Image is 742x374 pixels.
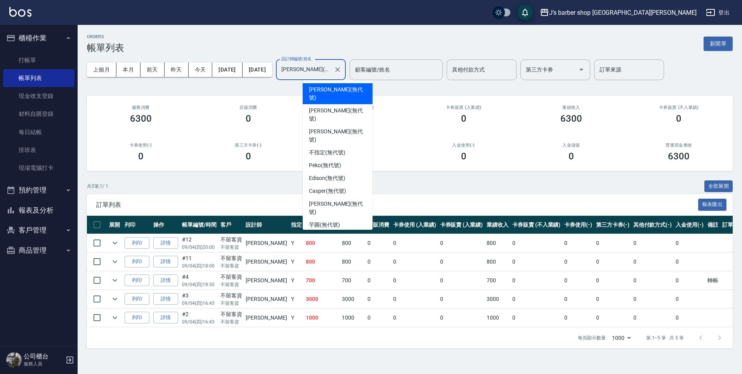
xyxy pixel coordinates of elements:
[485,253,510,271] td: 800
[153,237,178,249] a: 詳情
[698,201,727,208] a: 報表匯出
[204,105,293,110] h2: 店販消費
[366,271,391,290] td: 0
[246,113,251,124] h3: 0
[87,63,116,77] button: 上個月
[116,63,140,77] button: 本月
[125,256,149,268] button: 列印
[340,271,366,290] td: 700
[109,256,121,267] button: expand row
[391,253,438,271] td: 0
[182,244,217,251] p: 09/04 (四) 20:00
[309,187,346,195] span: Casper (無代號)
[594,216,631,234] th: 第三方卡券(-)
[674,234,706,252] td: 0
[704,37,733,51] button: 新開單
[109,237,121,249] button: expand row
[87,183,108,190] p: 共 5 筆, 1 / 1
[340,290,366,308] td: 3000
[366,253,391,271] td: 0
[340,253,366,271] td: 800
[391,234,438,252] td: 0
[218,216,244,234] th: 客戶
[220,281,242,288] p: 不留客資
[153,256,178,268] a: 詳情
[646,334,684,341] p: 第 1–5 筆 共 5 筆
[676,113,681,124] h3: 0
[244,253,289,271] td: [PERSON_NAME]
[537,5,700,21] button: J’s barber shop [GEOGRAPHIC_DATA][PERSON_NAME]
[3,159,75,177] a: 現場電腦打卡
[289,253,304,271] td: Y
[668,151,690,162] h3: 6300
[631,309,674,327] td: 0
[96,143,185,148] h2: 卡券使用(-)
[578,334,606,341] p: 每頁顯示數量
[304,290,340,308] td: 3000
[6,352,22,368] img: Person
[438,271,485,290] td: 0
[594,253,631,271] td: 0
[246,151,251,162] h3: 0
[366,309,391,327] td: 0
[220,318,242,325] p: 不留客資
[281,56,312,62] label: 設計師編號/姓名
[510,234,562,252] td: 0
[438,309,485,327] td: 0
[182,300,217,307] p: 09/04 (四) 16:43
[391,216,438,234] th: 卡券使用 (入業績)
[391,309,438,327] td: 0
[96,201,698,209] span: 訂單列表
[391,271,438,290] td: 0
[309,221,340,229] span: 芋圓 (無代號)
[3,220,75,240] button: 客戶管理
[510,309,562,327] td: 0
[635,105,723,110] h2: 卡券販賣 (不入業績)
[3,69,75,87] a: 帳單列表
[220,244,242,251] p: 不留客資
[510,290,562,308] td: 0
[24,360,63,367] p: 服務人員
[706,216,720,234] th: 備註
[485,216,510,234] th: 業績收入
[123,216,151,234] th: 列印
[3,200,75,220] button: 報表及分析
[674,309,706,327] td: 0
[438,234,485,252] td: 0
[87,42,124,53] h3: 帳單列表
[510,271,562,290] td: 0
[153,293,178,305] a: 詳情
[3,240,75,260] button: 商品管理
[674,216,706,234] th: 入金使用(-)
[289,234,304,252] td: Y
[182,318,217,325] p: 09/04 (四) 16:43
[332,64,343,75] button: Clear
[635,143,723,148] h2: 營業現金應收
[304,234,340,252] td: 800
[674,253,706,271] td: 0
[562,271,594,290] td: 0
[165,63,189,77] button: 昨天
[560,113,582,124] h3: 6300
[309,200,366,216] span: [PERSON_NAME] (無代號)
[304,271,340,290] td: 700
[562,290,594,308] td: 0
[244,216,289,234] th: 設計師
[309,107,366,123] span: [PERSON_NAME] (無代號)
[24,353,63,360] h5: 公司櫃台
[220,273,242,281] div: 不留客資
[631,216,674,234] th: 其他付款方式(-)
[594,309,631,327] td: 0
[220,254,242,262] div: 不留客資
[461,113,466,124] h3: 0
[706,271,720,290] td: 轉帳
[309,174,345,182] span: Edison (無代號)
[562,309,594,327] td: 0
[698,199,727,211] button: 報表匯出
[309,149,345,157] span: 不指定 (無代號)
[182,262,217,269] p: 09/04 (四) 18:00
[140,63,165,77] button: 前天
[3,141,75,159] a: 排班表
[594,271,631,290] td: 0
[562,253,594,271] td: 0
